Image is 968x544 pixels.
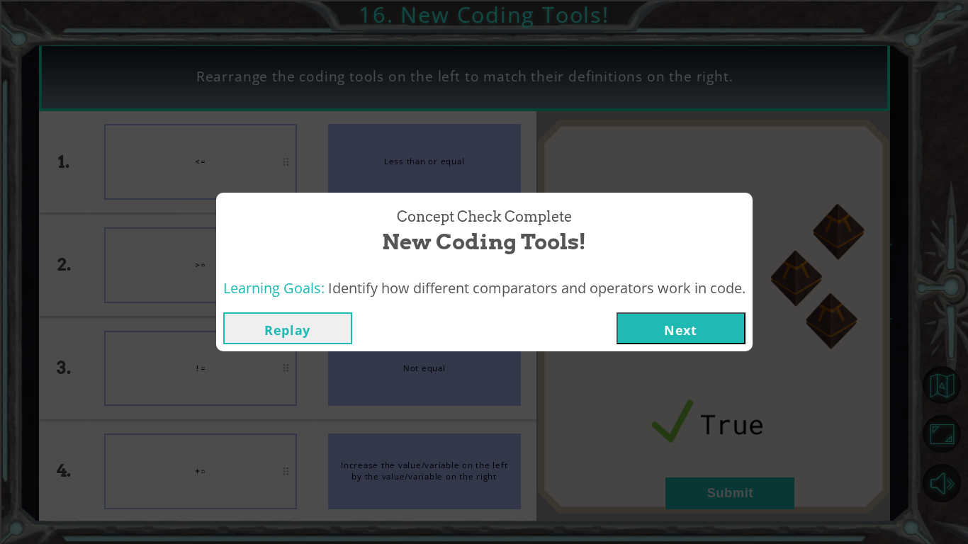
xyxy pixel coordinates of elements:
div: Move To ... [6,59,962,72]
input: Search outlines [6,18,131,33]
div: Options [6,84,962,97]
span: New Coding Tools! [382,227,586,257]
div: Sign out [6,97,962,110]
button: Next [617,312,745,344]
span: Identify how different comparators and operators work in code. [328,278,745,297]
div: Delete [6,72,962,84]
span: Concept Check Complete [397,207,572,227]
span: Learning Goals: [223,278,325,297]
div: Sort New > Old [6,46,962,59]
div: Home [6,6,296,18]
div: Sort A > Z [6,33,962,46]
button: Replay [223,312,352,344]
